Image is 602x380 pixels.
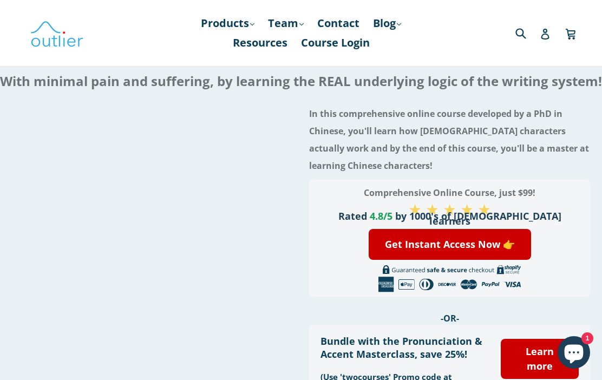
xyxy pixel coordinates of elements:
[320,335,485,361] h3: Bundle with the Pronunciation & Accent Masterclass, save 25%!
[296,33,375,53] a: Course Login
[312,14,365,33] a: Contact
[441,312,459,324] span: -OR-
[30,17,84,49] img: Outlier Linguistics
[227,33,293,53] a: Resources
[408,199,491,219] span: ★ ★ ★ ★ ★
[12,100,293,258] iframe: Embedded Youtube Video
[263,14,309,33] a: Team
[309,105,590,174] h4: In this comprehensive online course developed by a PhD in Chinese, you'll learn how [DEMOGRAPHIC_...
[195,14,260,33] a: Products
[369,229,531,260] a: Get Instant Access Now 👉
[513,22,542,44] input: Search
[554,336,593,371] inbox-online-store-chat: Shopify online store chat
[320,184,579,201] h3: Comprehensive Online Course, just $99!
[368,14,407,33] a: Blog
[338,209,367,222] span: Rated
[501,339,579,379] a: Learn more
[370,209,392,222] span: 4.8/5
[395,209,561,227] span: by 1000's of [DEMOGRAPHIC_DATA] learners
